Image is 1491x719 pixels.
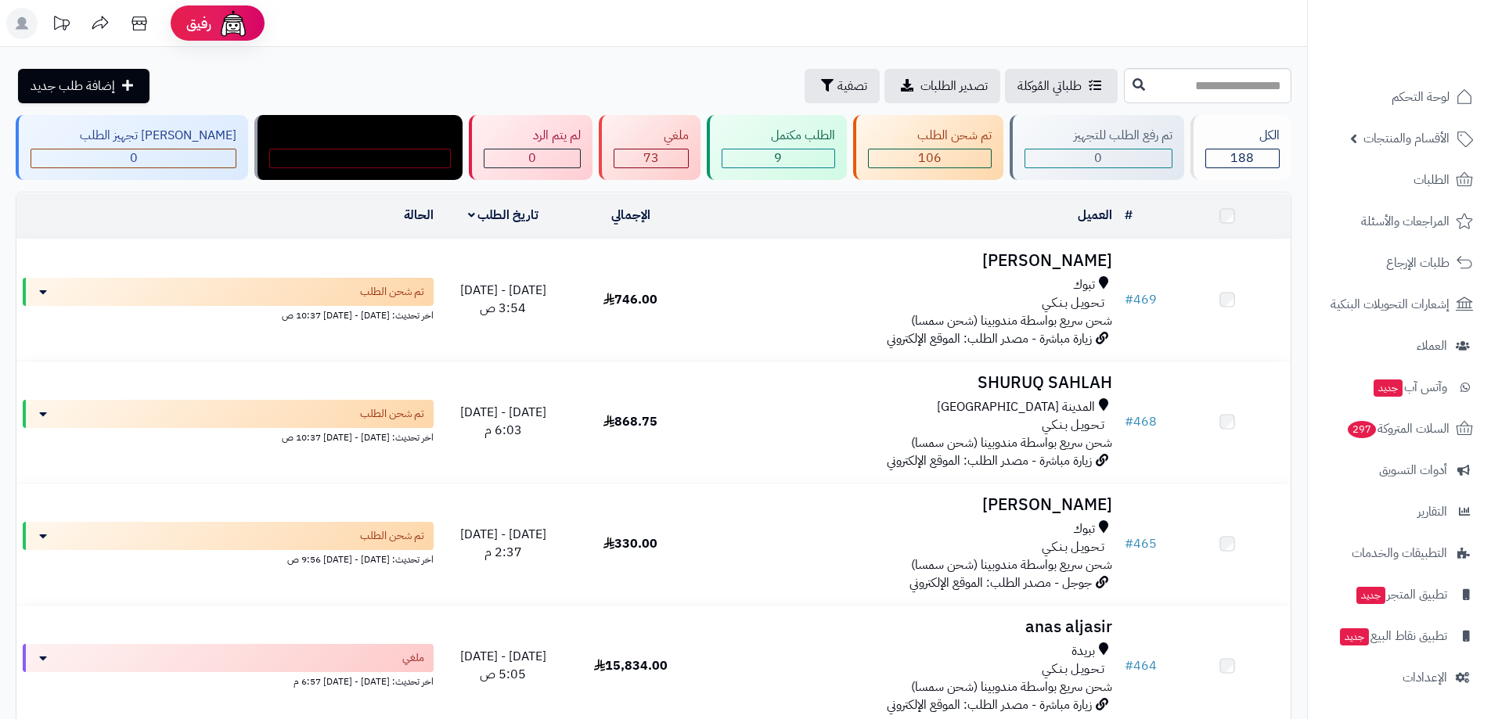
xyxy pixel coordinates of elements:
a: لوحة التحكم [1317,78,1482,116]
div: 0 [270,149,450,167]
span: تطبيق نقاط البيع [1338,625,1447,647]
span: رفيق [186,14,211,33]
h3: [PERSON_NAME] [700,496,1112,514]
div: الطلب مكتمل [722,127,835,145]
span: لوحة التحكم [1392,86,1450,108]
span: 0 [130,149,138,167]
div: تم رفع الطلب للتجهيز [1025,127,1172,145]
a: # [1125,206,1133,225]
a: ملغي 73 [596,115,703,180]
img: ai-face.png [218,8,249,39]
div: 73 [614,149,687,167]
a: تصدير الطلبات [884,69,1000,103]
span: الإعدادات [1403,667,1447,688]
span: # [1125,412,1133,431]
a: طلبات الإرجاع [1317,244,1482,282]
span: 330.00 [603,534,657,553]
span: بريدة [1071,642,1095,660]
h3: anas aljasir [700,618,1112,636]
a: تم شحن الطلب 106 [850,115,1007,180]
span: جديد [1374,379,1403,397]
a: السلات المتروكة297 [1317,410,1482,448]
span: # [1125,534,1133,553]
div: اخر تحديث: [DATE] - [DATE] 10:37 ص [23,306,434,322]
span: [DATE] - [DATE] 5:05 ص [460,647,546,684]
div: 0 [31,149,236,167]
a: لم يتم الرد 0 [466,115,596,180]
h3: [PERSON_NAME] [700,252,1112,270]
a: أدوات التسويق [1317,451,1482,489]
span: شحن سريع بواسطة مندوبينا (شحن سمسا) [911,555,1112,574]
span: 106 [918,149,942,167]
span: التقارير [1417,501,1447,523]
div: [PERSON_NAME] تجهيز الطلب [31,127,236,145]
a: الطلبات [1317,161,1482,199]
span: [DATE] - [DATE] 3:54 ص [460,281,546,318]
a: الإجمالي [611,206,650,225]
a: إضافة طلب جديد [18,69,149,103]
a: [PERSON_NAME] تجهيز الطلب 0 [13,115,251,180]
a: طلباتي المُوكلة [1005,69,1118,103]
span: تطبيق المتجر [1355,584,1447,606]
span: ملغي [402,650,424,666]
a: الطلب مكتمل 9 [704,115,850,180]
span: # [1125,656,1133,675]
h3: SHURUQ SAHLAH [700,374,1112,392]
span: 0 [1094,149,1102,167]
span: [DATE] - [DATE] 6:03 م [460,403,546,440]
span: 15,834.00 [594,656,668,675]
a: العملاء [1317,327,1482,365]
a: التقارير [1317,493,1482,530]
span: تـحـويـل بـنـكـي [1042,294,1104,312]
span: تبوك [1073,276,1095,294]
span: إضافة طلب جديد [31,77,115,95]
span: تـحـويـل بـنـكـي [1042,660,1104,678]
div: 0 [1025,149,1172,167]
span: المراجعات والأسئلة [1361,210,1450,232]
a: تاريخ الطلب [468,206,539,225]
a: إشعارات التحويلات البنكية [1317,286,1482,323]
div: تم شحن الطلب [868,127,992,145]
div: اخر تحديث: [DATE] - [DATE] 9:56 ص [23,550,434,566]
span: إشعارات التحويلات البنكية [1331,293,1450,315]
span: تبوك [1073,520,1095,538]
span: 746.00 [603,290,657,309]
span: زيارة مباشرة - مصدر الطلب: الموقع الإلكتروني [887,696,1092,714]
span: شحن سريع بواسطة مندوبينا (شحن سمسا) [911,311,1112,330]
div: ملغي [614,127,688,145]
a: وآتس آبجديد [1317,368,1482,406]
a: #469 [1125,290,1157,309]
span: تـحـويـل بـنـكـي [1042,416,1104,434]
span: طلبات الإرجاع [1386,252,1450,274]
a: الكل188 [1187,115,1295,180]
a: المراجعات والأسئلة [1317,203,1482,240]
span: العملاء [1417,335,1447,357]
a: الإعدادات [1317,659,1482,696]
span: طلباتي المُوكلة [1017,77,1082,95]
span: تم شحن الطلب [360,406,424,422]
span: تم شحن الطلب [360,528,424,544]
span: زيارة مباشرة - مصدر الطلب: الموقع الإلكتروني [887,451,1092,470]
span: وآتس آب [1372,376,1447,398]
div: 106 [869,149,991,167]
span: 73 [643,149,659,167]
span: 297 [1348,421,1377,439]
span: 9 [774,149,782,167]
a: العميل [1078,206,1112,225]
span: الطلبات [1414,169,1450,191]
span: تم شحن الطلب [360,284,424,300]
div: 0 [484,149,580,167]
span: جديد [1356,587,1385,604]
a: #465 [1125,534,1157,553]
span: [DATE] - [DATE] 2:37 م [460,525,546,562]
a: الحالة [404,206,434,225]
span: الأقسام والمنتجات [1363,128,1450,149]
span: تصدير الطلبات [920,77,988,95]
div: لم يتم الرد [484,127,581,145]
a: التطبيقات والخدمات [1317,534,1482,572]
span: 0 [356,149,364,167]
span: تـحـويـل بـنـكـي [1042,538,1104,556]
a: #468 [1125,412,1157,431]
div: مندوب توصيل داخل الرياض [269,127,451,145]
span: 868.75 [603,412,657,431]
